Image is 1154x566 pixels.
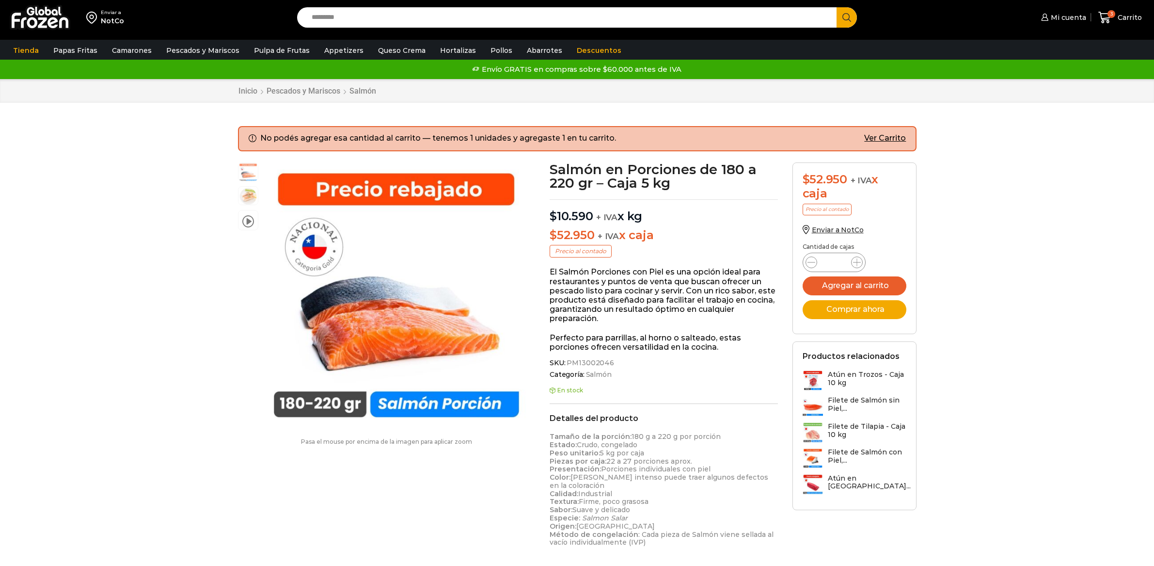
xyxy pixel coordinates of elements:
[582,514,628,522] em: Salmon Salar
[585,371,612,379] a: Salmón
[260,133,906,144] li: No podés agregar esa cantidad al carrito — tenemos 1 unidades y agregaste 1 en tu carrito.
[851,176,872,185] span: + IVA
[550,267,778,323] p: El Salmón Porciones con Piel es una opción ideal para restaurantes y puntos de venta que buscan o...
[596,212,617,222] span: + IVA
[1107,10,1115,18] span: 3
[550,432,632,441] strong: Tamaño de la porción:
[828,448,906,465] h3: Filete de Salmón con Piel,...
[803,276,906,295] button: Agregar al carrito
[864,133,906,144] a: Ver carrito
[803,173,906,201] div: x caja
[550,228,778,243] p: x caja
[550,209,557,223] span: $
[572,41,626,60] a: Descuentos
[550,414,778,423] h2: Detalles del producto
[550,228,557,242] span: $
[828,371,906,387] h3: Atún en Trozos - Caja 10 kg
[803,204,852,215] p: Precio al contado
[550,449,600,457] strong: Peso unitario:
[8,41,44,60] a: Tienda
[435,41,481,60] a: Hortalizas
[1115,13,1142,22] span: Carrito
[550,371,778,379] span: Categoría:
[550,199,778,224] p: x kg
[837,7,857,28] button: Search button
[812,226,864,234] span: Enviar a NotCo
[550,245,612,258] p: Precio al contado
[550,497,579,506] strong: Textura:
[550,457,606,466] strong: Piezas por caja:
[803,371,906,391] a: Atún en Trozos - Caja 10 kg
[550,530,638,539] strong: Método de congelación
[803,226,864,234] a: Enviar a NotCo
[238,163,258,182] span: salmon porcion
[803,474,911,495] a: Atún en [GEOGRAPHIC_DATA]...
[238,86,377,96] nav: Breadcrumb
[598,231,619,241] span: + IVA
[161,41,244,60] a: Pescados y Mariscos
[550,522,576,531] strong: Origen:
[1039,8,1086,27] a: Mi cuenta
[522,41,567,60] a: Abarrotes
[1048,13,1086,22] span: Mi cuenta
[803,172,810,186] span: $
[828,422,906,439] h3: Filete de Tilapia - Caja 10 kg
[803,396,906,417] a: Filete de Salmón sin Piel,...
[803,300,906,319] button: Comprar ahora
[550,209,593,223] bdi: 10.590
[550,514,580,522] strong: Especie:
[238,438,536,445] p: Pasa el mouse por encima de la imagen para aplicar zoom
[565,359,614,367] span: PM13002046
[550,465,601,473] strong: Presentación:
[803,172,847,186] bdi: 52.950
[550,433,778,547] p: 180 g a 220 g por porción Crudo, congelado 5 kg por caja 22 a 27 porciones aprox. Porciones indiv...
[825,256,843,269] input: Product quantity
[550,359,778,367] span: SKU:
[550,473,570,482] strong: Color:
[550,162,778,190] h1: Salmón en Porciones de 180 a 220 gr – Caja 5 kg
[238,86,258,96] a: Inicio
[550,505,572,514] strong: Sabor:
[486,41,517,60] a: Pollos
[349,86,377,96] a: Salmón
[803,448,906,469] a: Filete de Salmón con Piel,...
[828,474,911,491] h3: Atún en [GEOGRAPHIC_DATA]...
[101,16,124,26] div: NotCo
[238,187,258,206] span: plato-salmon
[1096,6,1144,29] a: 3 Carrito
[101,9,124,16] div: Enviar a
[319,41,368,60] a: Appetizers
[550,333,778,352] p: Perfecto para parrillas, al horno o salteado, estas porciones ofrecen versatilidad en la cocina.
[249,41,315,60] a: Pulpa de Frutas
[803,352,900,361] h2: Productos relacionados
[803,422,906,443] a: Filete de Tilapia - Caja 10 kg
[48,41,102,60] a: Papas Fritas
[86,9,101,26] img: address-field-icon.svg
[550,387,778,394] p: En stock
[828,396,906,413] h3: Filete de Salmón sin Piel,...
[266,86,341,96] a: Pescados y Mariscos
[107,41,157,60] a: Camarones
[803,243,906,250] p: Cantidad de cajas
[550,440,577,449] strong: Estado:
[550,228,594,242] bdi: 52.950
[373,41,430,60] a: Queso Crema
[550,489,578,498] strong: Calidad:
